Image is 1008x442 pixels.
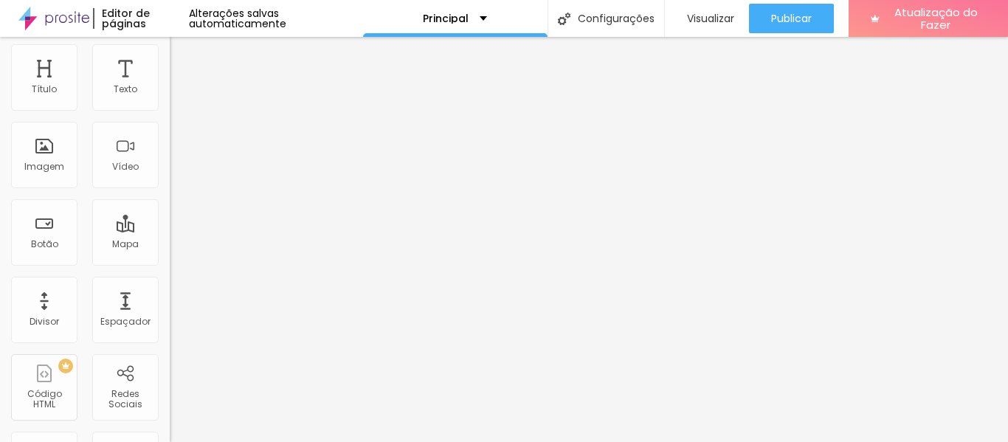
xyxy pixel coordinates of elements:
[108,387,142,410] font: Redes Sociais
[112,238,139,250] font: Mapa
[27,387,62,410] font: Código HTML
[665,4,749,33] button: Visualizar
[170,37,1008,442] iframe: Editor
[32,83,57,95] font: Título
[112,160,139,173] font: Vídeo
[114,83,137,95] font: Texto
[749,4,834,33] button: Publicar
[24,160,64,173] font: Imagem
[100,315,151,328] font: Espaçador
[423,11,469,26] font: Principal
[102,6,150,31] font: Editor de páginas
[771,11,812,26] font: Publicar
[189,6,286,31] font: Alterações salvas automaticamente
[31,238,58,250] font: Botão
[578,11,655,26] font: Configurações
[687,11,734,26] font: Visualizar
[558,13,570,25] img: Ícone
[894,4,978,32] font: Atualização do Fazer
[30,315,59,328] font: Divisor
